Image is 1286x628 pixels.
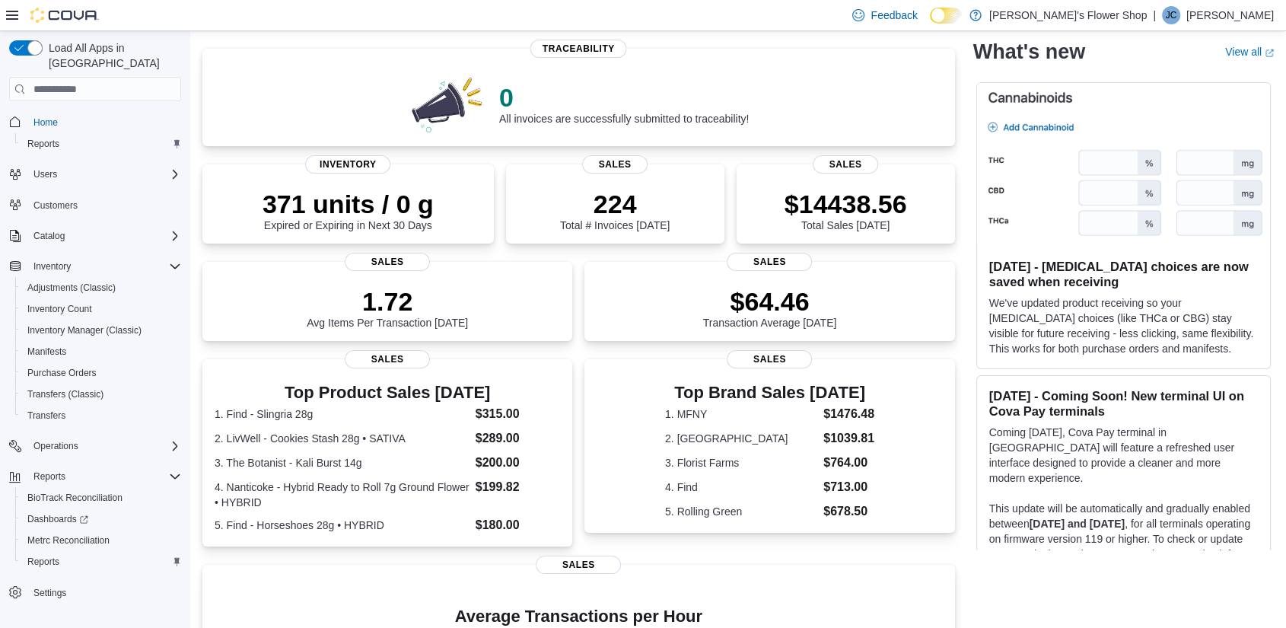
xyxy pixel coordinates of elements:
[15,487,187,508] button: BioTrack Reconciliation
[21,279,181,297] span: Adjustments (Classic)
[665,384,874,402] h3: Top Brand Sales [DATE]
[665,406,817,422] dt: 1. MFNY
[33,168,57,180] span: Users
[21,531,181,550] span: Metrc Reconciliation
[15,277,187,298] button: Adjustments (Classic)
[27,584,72,602] a: Settings
[703,286,837,329] div: Transaction Average [DATE]
[536,556,621,574] span: Sales
[27,513,88,525] span: Dashboards
[15,298,187,320] button: Inventory Count
[215,406,470,422] dt: 1. Find - Slingria 28g
[989,501,1258,577] p: This update will be automatically and gradually enabled between , for all terminals operating on ...
[15,384,187,405] button: Transfers (Classic)
[973,40,1085,64] h2: What's new
[989,425,1258,486] p: Coming [DATE], Cova Pay terminal in [GEOGRAPHIC_DATA] will feature a refreshed user interface des...
[989,259,1258,289] h3: [DATE] - [MEDICAL_DATA] choices are now saved when receiving
[21,489,181,507] span: BioTrack Reconciliation
[263,189,434,231] div: Expired or Expiring in Next 30 Days
[33,587,66,599] span: Settings
[665,504,817,519] dt: 5. Rolling Green
[499,82,749,113] p: 0
[21,343,72,361] a: Manifests
[33,440,78,452] span: Operations
[530,40,627,58] span: Traceability
[263,189,434,219] p: 371 units / 0 g
[21,553,65,571] a: Reports
[27,437,181,455] span: Operations
[27,367,97,379] span: Purchase Orders
[27,583,181,602] span: Settings
[345,350,430,368] span: Sales
[27,303,92,315] span: Inventory Count
[15,405,187,426] button: Transfers
[3,194,187,216] button: Customers
[15,133,187,155] button: Reports
[823,478,874,496] dd: $713.00
[215,455,470,470] dt: 3. The Botanist - Kali Burst 14g
[21,406,72,425] a: Transfers
[989,295,1258,356] p: We've updated product receiving so your [MEDICAL_DATA] choices (like THCa or CBG) stay visible fo...
[15,530,187,551] button: Metrc Reconciliation
[989,388,1258,419] h3: [DATE] - Coming Soon! New terminal UI on Cova Pay terminals
[3,164,187,185] button: Users
[21,321,148,340] a: Inventory Manager (Classic)
[665,480,817,495] dt: 4. Find
[307,286,468,329] div: Avg Items Per Transaction [DATE]
[1265,48,1274,57] svg: External link
[345,253,430,271] span: Sales
[21,300,181,318] span: Inventory Count
[21,279,122,297] a: Adjustments (Classic)
[27,196,84,215] a: Customers
[33,199,78,212] span: Customers
[1162,6,1180,24] div: Jesse Carmo
[27,257,181,276] span: Inventory
[21,510,94,528] a: Dashboards
[15,341,187,362] button: Manifests
[785,189,907,231] div: Total Sales [DATE]
[21,489,129,507] a: BioTrack Reconciliation
[1030,518,1125,530] strong: [DATE] and [DATE]
[823,405,874,423] dd: $1476.48
[27,324,142,336] span: Inventory Manager (Classic)
[27,196,181,215] span: Customers
[215,480,470,510] dt: 4. Nanticoke - Hybrid Ready to Roll 7g Ground Flower • HYBRID
[476,405,561,423] dd: $315.00
[21,135,181,153] span: Reports
[27,257,77,276] button: Inventory
[499,82,749,125] div: All invoices are successfully submitted to traceability!
[930,8,962,24] input: Dark Mode
[27,112,181,131] span: Home
[3,435,187,457] button: Operations
[21,321,181,340] span: Inventory Manager (Classic)
[3,110,187,132] button: Home
[33,470,65,483] span: Reports
[27,227,71,245] button: Catalog
[27,410,65,422] span: Transfers
[27,467,72,486] button: Reports
[215,518,470,533] dt: 5. Find - Horseshoes 28g • HYBRID
[27,467,181,486] span: Reports
[21,364,181,382] span: Purchase Orders
[21,343,181,361] span: Manifests
[785,189,907,219] p: $14438.56
[476,454,561,472] dd: $200.00
[27,556,59,568] span: Reports
[823,429,874,448] dd: $1039.81
[665,431,817,446] dt: 2. [GEOGRAPHIC_DATA]
[21,385,110,403] a: Transfers (Classic)
[27,138,59,150] span: Reports
[727,350,812,368] span: Sales
[27,388,103,400] span: Transfers (Classic)
[560,189,670,219] p: 224
[476,478,561,496] dd: $199.82
[15,320,187,341] button: Inventory Manager (Classic)
[476,429,561,448] dd: $289.00
[727,253,812,271] span: Sales
[21,300,98,318] a: Inventory Count
[1186,6,1274,24] p: [PERSON_NAME]
[27,165,181,183] span: Users
[27,492,123,504] span: BioTrack Reconciliation
[27,534,110,547] span: Metrc Reconciliation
